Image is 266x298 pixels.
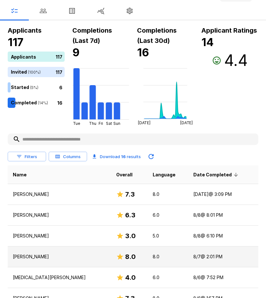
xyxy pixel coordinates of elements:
span: Overall [116,171,133,179]
h6: 7.3 [125,189,135,199]
h6: 6.3 [125,210,135,220]
td: 8/6 @ 7:52 PM [188,267,258,288]
h6: 4.0 [125,272,136,283]
h6: 8.0 [125,252,136,262]
p: 8.0 [153,191,183,197]
b: Completions (Last 30d) [137,27,177,44]
p: 6.0 [153,212,183,218]
p: 117 [56,68,62,75]
p: [PERSON_NAME] [13,254,106,260]
td: 8/8 @ 6:10 PM [188,226,258,246]
button: Updated Today - 10:33 AM [145,150,157,163]
h3: 4.4 [224,52,248,69]
b: 117 [8,36,23,49]
p: 5.0 [153,233,183,239]
b: 9 [72,46,80,59]
p: [PERSON_NAME] [13,191,106,197]
b: 16 [137,46,149,59]
td: 8/8 @ 8:01 PM [188,205,258,226]
p: [PERSON_NAME] [13,233,106,239]
b: Applicants [8,27,42,34]
span: Name [13,171,27,179]
button: Download 16 results [90,150,143,163]
b: 14 [201,36,214,49]
tspan: [DATE] [138,121,150,125]
b: 16 [121,154,126,159]
tspan: Tue [73,121,80,126]
tspan: Sun [113,121,120,126]
tspan: [DATE] [180,121,193,125]
b: Completions (Last 7d) [72,27,112,44]
button: Filters [8,152,46,162]
tspan: Thu [89,121,96,126]
button: Columns [49,152,87,162]
p: 8.0 [153,254,183,260]
p: 6.0 [153,274,183,281]
p: 6 [59,84,62,91]
p: 117 [56,53,62,60]
p: 16 [57,99,62,106]
p: [MEDICAL_DATA][PERSON_NAME] [13,274,106,281]
tspan: Fri [99,121,103,126]
tspan: Sat [106,121,112,126]
p: [PERSON_NAME] [13,212,106,218]
span: Date Completed [193,171,240,179]
b: Applicant Ratings [201,27,257,34]
td: [DATE] @ 3:09 PM [188,184,258,205]
span: Language [153,171,175,179]
td: 8/7 @ 2:01 PM [188,246,258,267]
h6: 3.0 [125,231,136,241]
